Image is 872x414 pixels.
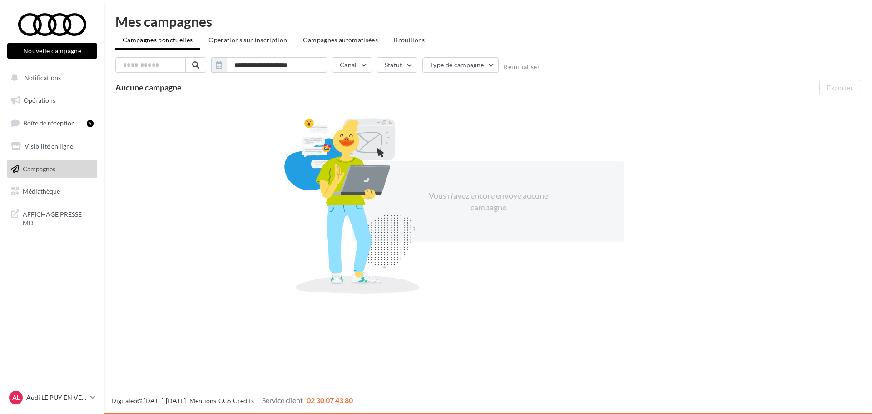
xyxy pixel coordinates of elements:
[394,36,425,44] span: Brouillons
[7,389,97,406] a: AL Audi LE PUY EN VELAY
[24,74,61,81] span: Notifications
[23,165,55,172] span: Campagnes
[25,142,73,150] span: Visibilité en ligne
[24,96,55,104] span: Opérations
[5,182,99,201] a: Médiathèque
[189,397,216,404] a: Mentions
[5,160,99,179] a: Campagnes
[504,63,540,70] button: Réinitialiser
[332,57,372,73] button: Canal
[23,208,94,228] span: AFFICHAGE PRESSE MD
[23,187,60,195] span: Médiathèque
[307,396,353,404] span: 02 30 07 43 80
[5,205,99,231] a: AFFICHAGE PRESSE MD
[233,397,254,404] a: Crédits
[5,113,99,133] a: Boîte de réception5
[819,80,861,95] button: Exporter
[377,57,417,73] button: Statut
[5,91,99,110] a: Opérations
[87,120,94,127] div: 5
[303,36,378,44] span: Campagnes automatisées
[208,36,287,44] span: Operations sur inscription
[23,119,75,127] span: Boîte de réception
[5,68,95,87] button: Notifications
[12,393,20,402] span: AL
[7,43,97,59] button: Nouvelle campagne
[218,397,231,404] a: CGS
[111,397,353,404] span: © [DATE]-[DATE] - - -
[115,15,861,28] div: Mes campagnes
[115,82,182,92] span: Aucune campagne
[262,396,303,404] span: Service client
[5,137,99,156] a: Visibilité en ligne
[422,57,499,73] button: Type de campagne
[410,190,566,213] div: Vous n'avez encore envoyé aucune campagne
[26,393,87,402] p: Audi LE PUY EN VELAY
[111,397,137,404] a: Digitaleo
